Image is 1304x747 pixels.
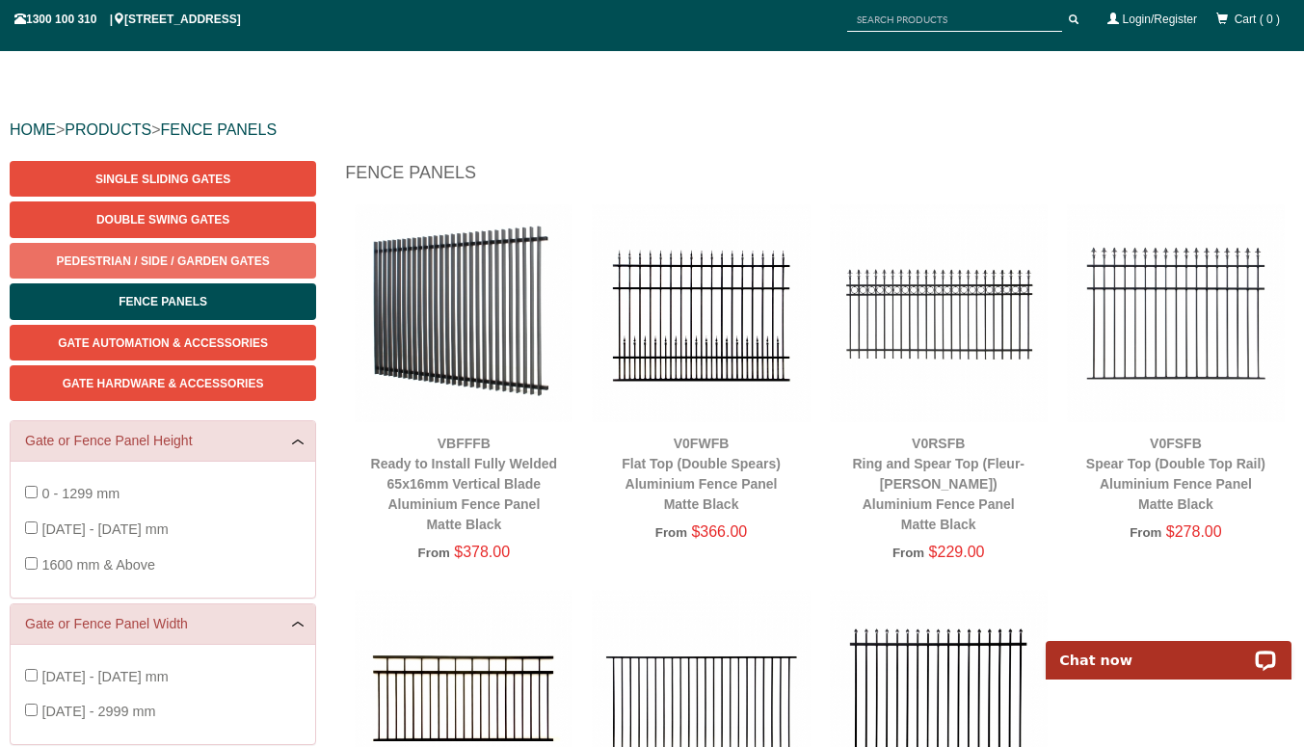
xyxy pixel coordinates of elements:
a: Gate Hardware & Accessories [10,365,316,401]
a: Gate Automation & Accessories [10,325,316,360]
span: Single Sliding Gates [95,173,230,186]
span: 0 - 1299 mm [41,486,120,501]
a: PRODUCTS [65,121,151,138]
span: [DATE] - [DATE] mm [41,669,168,684]
a: VBFFFBReady to Install Fully Welded 65x16mm Vertical BladeAluminium Fence PanelMatte Black [371,436,557,532]
a: HOME [10,121,56,138]
span: $229.00 [929,544,985,560]
span: 1300 100 310 | [STREET_ADDRESS] [14,13,241,26]
img: VBFFFB - Ready to Install Fully Welded 65x16mm Vertical Blade - Aluminium Fence Panel - Matte Bla... [355,204,572,422]
a: Single Sliding Gates [10,161,316,197]
a: V0FWFBFlat Top (Double Spears)Aluminium Fence PanelMatte Black [622,436,781,512]
span: Gate Automation & Accessories [58,336,268,350]
a: Pedestrian / Side / Garden Gates [10,243,316,279]
div: > > [10,99,1294,161]
a: Login/Register [1123,13,1197,26]
img: V0RSFB - Ring and Spear Top (Fleur-de-lis) - Aluminium Fence Panel - Matte Black - Gate Warehouse [830,204,1048,422]
img: V0FSFB - Spear Top (Double Top Rail) - Aluminium Fence Panel - Matte Black - Gate Warehouse [1067,204,1285,422]
a: Double Swing Gates [10,201,316,237]
input: SEARCH PRODUCTS [847,8,1062,32]
span: [DATE] - [DATE] mm [41,521,168,537]
span: From [418,546,450,560]
a: Fence Panels [10,283,316,319]
span: Double Swing Gates [96,213,229,227]
span: From [892,546,924,560]
span: Fence Panels [119,295,207,308]
span: Pedestrian / Side / Garden Gates [57,254,270,268]
span: From [1130,525,1161,540]
span: $366.00 [691,523,747,540]
a: FENCE PANELS [160,121,277,138]
a: V0RSFBRing and Spear Top (Fleur-[PERSON_NAME])Aluminium Fence PanelMatte Black [852,436,1025,532]
span: [DATE] - 2999 mm [41,704,155,719]
span: $378.00 [454,544,510,560]
a: V0FSFBSpear Top (Double Top Rail)Aluminium Fence PanelMatte Black [1086,436,1265,512]
iframe: LiveChat chat widget [1033,619,1304,680]
a: Gate or Fence Panel Height [25,431,301,451]
img: V0FWFB - Flat Top (Double Spears) - Aluminium Fence Panel - Matte Black - Gate Warehouse [592,204,810,422]
a: Gate or Fence Panel Width [25,614,301,634]
span: 1600 mm & Above [41,557,155,573]
span: From [655,525,687,540]
span: Cart ( 0 ) [1235,13,1280,26]
span: Gate Hardware & Accessories [63,377,264,390]
h1: Fence Panels [345,161,1294,195]
span: $278.00 [1166,523,1222,540]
